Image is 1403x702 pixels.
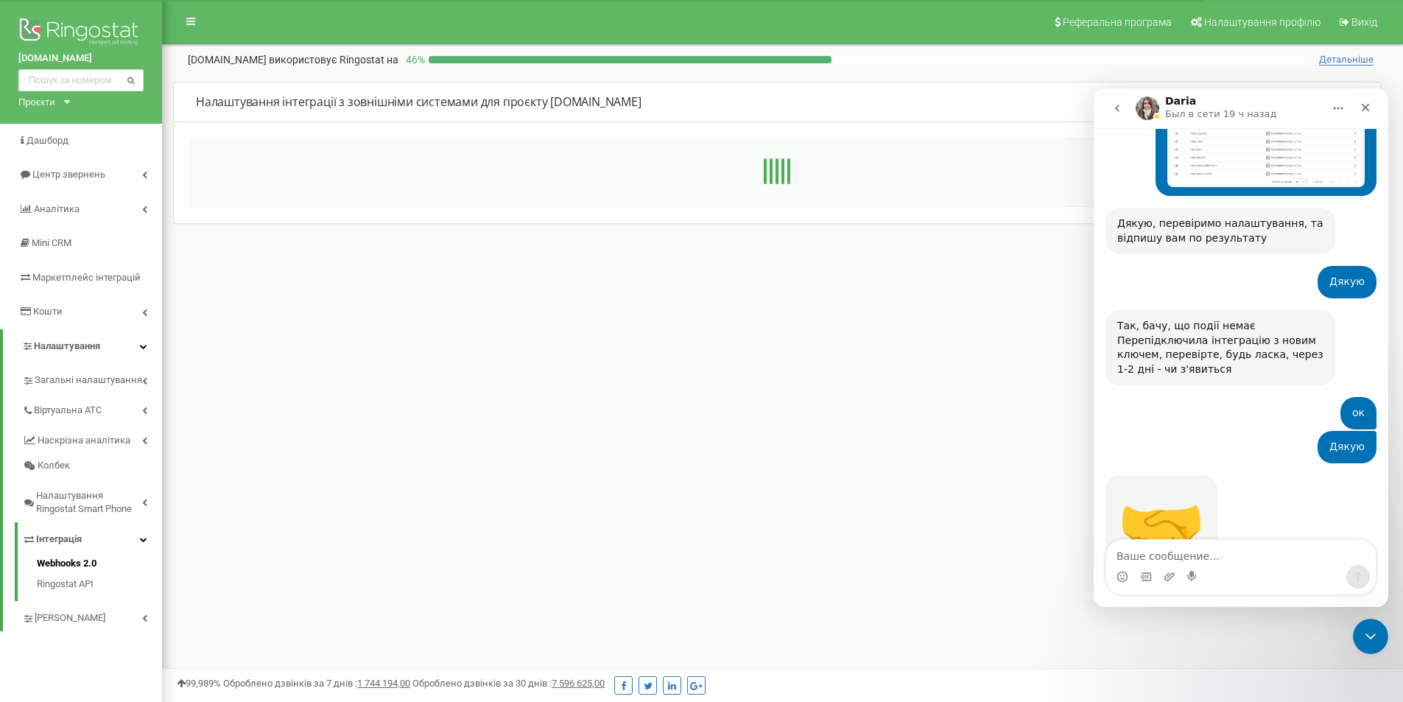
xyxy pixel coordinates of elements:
[196,94,1358,110] div: Налаштування інтеграції з зовнішніми системами для проєкту [DOMAIN_NAME]
[18,52,144,66] a: [DOMAIN_NAME]
[37,557,162,575] a: Webhooks 2.0
[38,459,70,473] span: Колбек
[1063,16,1172,28] span: Реферальна програма
[22,601,162,631] a: [PERSON_NAME]
[33,306,63,317] span: Кошти
[223,678,410,689] span: Оброблено дзвінків за 7 днів :
[1353,619,1388,654] iframe: Intercom live chat
[22,522,162,552] a: Інтеграція
[22,393,162,424] a: Віртуальна АТС
[412,678,605,689] span: Оброблено дзвінків за 30 днів :
[36,489,142,516] span: Налаштування Ringostat Smart Phone
[398,52,429,67] p: 46 %
[1351,16,1377,28] span: Вихід
[22,424,162,454] a: Наскрізна аналітика
[37,574,162,592] a: Ringostat API
[34,340,100,351] span: Налаштування
[35,611,105,625] span: [PERSON_NAME]
[552,678,605,689] u: 7 596 625,00
[34,404,102,418] span: Віртуальна АТС
[32,272,141,283] span: Маркетплейс інтеграцій
[27,135,68,146] span: Дашборд
[18,15,144,52] img: Ringostat logo
[32,169,105,180] span: Центр звернень
[357,678,410,689] u: 1 744 194,00
[34,203,80,214] span: Аналiтика
[1094,88,1388,607] iframe: Intercom live chat
[177,678,221,689] span: 99,989%
[36,533,82,547] span: Інтеграція
[18,69,144,91] input: Пошук за номером
[32,237,71,248] span: Mini CRM
[18,95,55,109] div: Проєкти
[22,479,162,522] a: Налаштування Ringostat Smart Phone
[1319,54,1374,66] span: Детальніше
[38,434,130,448] span: Наскрізна аналітика
[22,363,162,393] a: Загальні налаштування
[1204,16,1321,28] span: Налаштування профілю
[35,373,142,387] span: Загальні налаштування
[22,453,162,479] a: Колбек
[3,329,162,364] a: Налаштування
[188,52,398,67] p: [DOMAIN_NAME]
[269,54,398,66] span: використовує Ringostat на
